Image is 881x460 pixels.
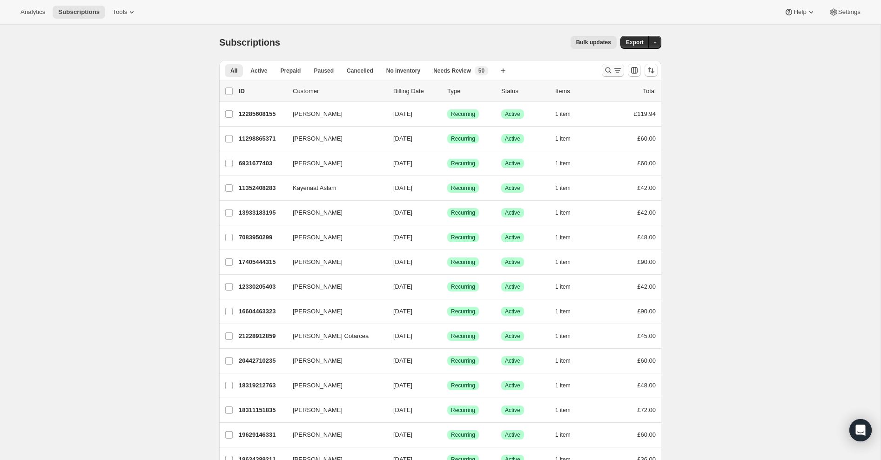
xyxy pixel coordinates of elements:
[451,431,475,439] span: Recurring
[505,234,520,241] span: Active
[293,282,343,291] span: [PERSON_NAME]
[505,357,520,365] span: Active
[555,332,571,340] span: 1 item
[555,305,581,318] button: 1 item
[505,110,520,118] span: Active
[239,233,285,242] p: 7083950299
[293,307,343,316] span: [PERSON_NAME]
[287,107,380,122] button: [PERSON_NAME]
[451,135,475,142] span: Recurring
[555,157,581,170] button: 1 item
[393,308,412,315] span: [DATE]
[838,8,861,16] span: Settings
[645,64,658,77] button: Sort the results
[496,64,511,77] button: Create new view
[239,404,656,417] div: 18311151835[PERSON_NAME][DATE]SuccessRecurringSuccessActive1 item£72.00
[849,419,872,441] div: Open Intercom Messenger
[239,257,285,267] p: 17405444315
[433,67,471,74] span: Needs Review
[451,258,475,266] span: Recurring
[53,6,105,19] button: Subscriptions
[637,382,656,389] span: £48.00
[386,67,420,74] span: No inventory
[20,8,45,16] span: Analytics
[293,134,343,143] span: [PERSON_NAME]
[505,406,520,414] span: Active
[393,332,412,339] span: [DATE]
[451,308,475,315] span: Recurring
[239,428,656,441] div: 19629146331[PERSON_NAME][DATE]SuccessRecurringSuccessActive1 item£60.00
[239,256,656,269] div: 17405444315[PERSON_NAME][DATE]SuccessRecurringSuccessActive1 item£90.00
[293,406,343,415] span: [PERSON_NAME]
[451,382,475,389] span: Recurring
[478,67,484,74] span: 50
[555,231,581,244] button: 1 item
[451,357,475,365] span: Recurring
[555,258,571,266] span: 1 item
[287,329,380,344] button: [PERSON_NAME] Cotarcea
[555,406,571,414] span: 1 item
[555,308,571,315] span: 1 item
[823,6,866,19] button: Settings
[230,67,237,74] span: All
[620,36,649,49] button: Export
[113,8,127,16] span: Tools
[505,283,520,291] span: Active
[393,431,412,438] span: [DATE]
[637,332,656,339] span: £45.00
[219,37,280,47] span: Subscriptions
[447,87,494,96] div: Type
[555,280,581,293] button: 1 item
[239,381,285,390] p: 18319212763
[555,283,571,291] span: 1 item
[393,110,412,117] span: [DATE]
[555,110,571,118] span: 1 item
[239,356,285,365] p: 20442710235
[293,331,369,341] span: [PERSON_NAME] Cotarcea
[393,135,412,142] span: [DATE]
[779,6,821,19] button: Help
[571,36,617,49] button: Bulk updates
[555,357,571,365] span: 1 item
[555,206,581,219] button: 1 item
[250,67,267,74] span: Active
[637,357,656,364] span: £60.00
[555,160,571,167] span: 1 item
[239,134,285,143] p: 11298865371
[239,206,656,219] div: 13933183195[PERSON_NAME][DATE]SuccessRecurringSuccessActive1 item£42.00
[555,182,581,195] button: 1 item
[555,87,602,96] div: Items
[393,87,440,96] p: Billing Date
[393,160,412,167] span: [DATE]
[637,258,656,265] span: £90.00
[637,431,656,438] span: £60.00
[505,332,520,340] span: Active
[293,257,343,267] span: [PERSON_NAME]
[637,283,656,290] span: £42.00
[239,330,656,343] div: 21228912859[PERSON_NAME] Cotarcea[DATE]SuccessRecurringSuccessActive1 item£45.00
[239,87,656,96] div: IDCustomerBilling DateTypeStatusItemsTotal
[293,381,343,390] span: [PERSON_NAME]
[555,234,571,241] span: 1 item
[602,64,624,77] button: Search and filter results
[576,39,611,46] span: Bulk updates
[451,406,475,414] span: Recurring
[287,304,380,319] button: [PERSON_NAME]
[239,379,656,392] div: 18319212763[PERSON_NAME][DATE]SuccessRecurringSuccessActive1 item£48.00
[393,234,412,241] span: [DATE]
[287,181,380,196] button: Kayenaat Aslam
[239,231,656,244] div: 7083950299[PERSON_NAME][DATE]SuccessRecurringSuccessActive1 item£48.00
[555,431,571,439] span: 1 item
[628,64,641,77] button: Customize table column order and visibility
[239,331,285,341] p: 21228912859
[239,132,656,145] div: 11298865371[PERSON_NAME][DATE]SuccessRecurringSuccessActive1 item£60.00
[239,430,285,440] p: 19629146331
[637,135,656,142] span: £60.00
[280,67,301,74] span: Prepaid
[643,87,656,96] p: Total
[287,403,380,418] button: [PERSON_NAME]
[287,378,380,393] button: [PERSON_NAME]
[287,156,380,171] button: [PERSON_NAME]
[293,430,343,440] span: [PERSON_NAME]
[505,160,520,167] span: Active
